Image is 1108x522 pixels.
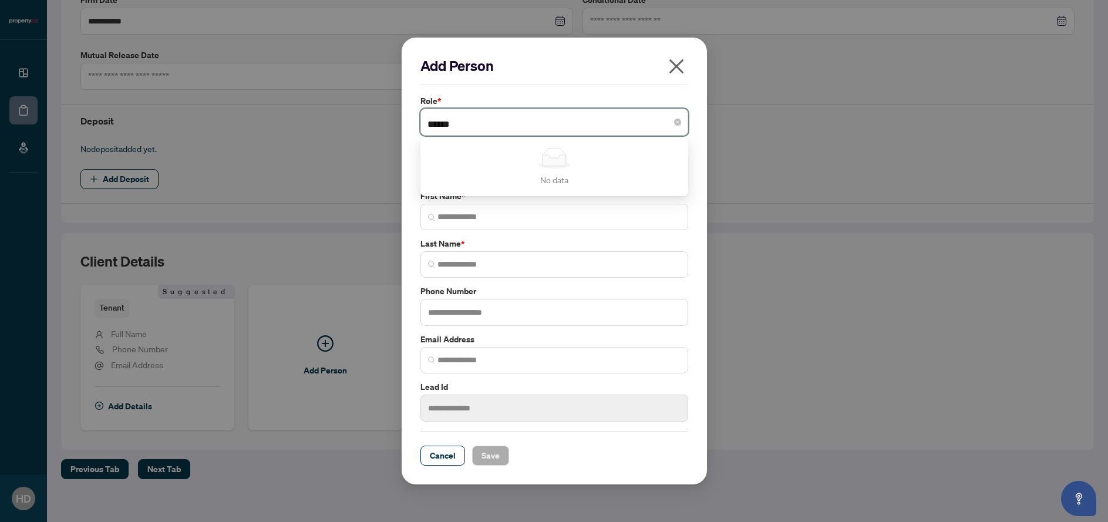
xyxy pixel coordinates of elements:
[674,119,681,126] span: close-circle
[420,446,465,466] button: Cancel
[420,190,688,203] label: First Name
[430,446,456,465] span: Cancel
[420,285,688,298] label: Phone Number
[667,57,686,76] span: close
[428,356,435,363] img: search_icon
[428,261,435,268] img: search_icon
[428,214,435,221] img: search_icon
[420,56,688,75] h2: Add Person
[435,173,674,186] div: No data
[1061,481,1096,516] button: Open asap
[420,95,688,107] label: Role
[420,237,688,250] label: Last Name
[420,333,688,346] label: Email Address
[472,446,509,466] button: Save
[420,380,688,393] label: Lead Id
